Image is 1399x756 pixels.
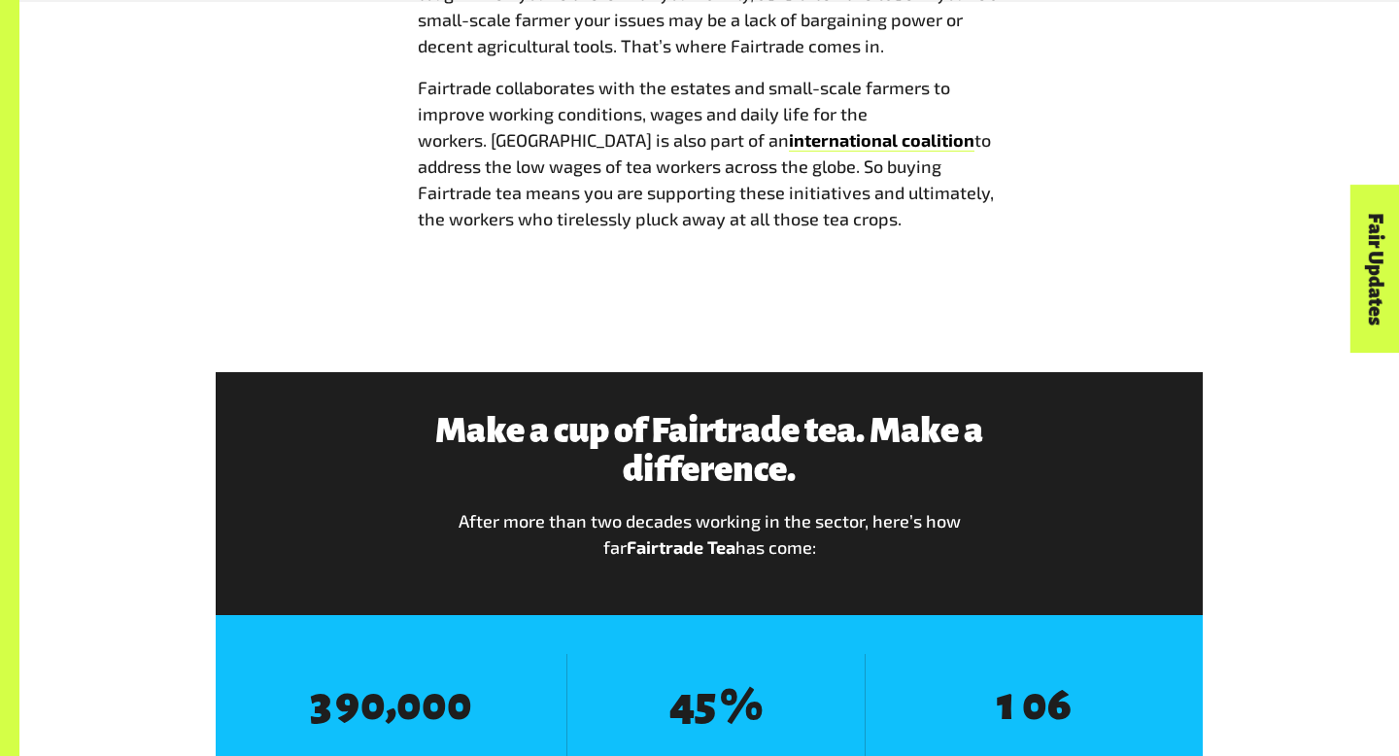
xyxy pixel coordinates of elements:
[418,75,1001,232] p: Fairtrade collaborates with the estates and small-scale farmers to improve working conditions, wa...
[720,681,763,730] span: %
[447,680,472,729] span: 0
[627,536,735,558] strong: Fairtrade Tea
[396,680,422,729] span: 0
[335,680,360,729] span: 9
[386,678,396,727] span: ,
[427,508,993,561] p: After more than two decades working in the sector, here’s how far has come:
[310,680,335,729] span: 3
[422,680,447,729] span: 0
[789,129,974,152] a: international coalition
[427,411,993,489] h3: Make a cup of Fairtrade tea. Make a difference.
[1047,680,1073,729] span: 6
[1022,680,1047,729] span: 0
[360,680,386,729] span: 0
[669,680,695,729] span: 4
[997,680,1022,729] span: 1
[695,680,720,729] span: 5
